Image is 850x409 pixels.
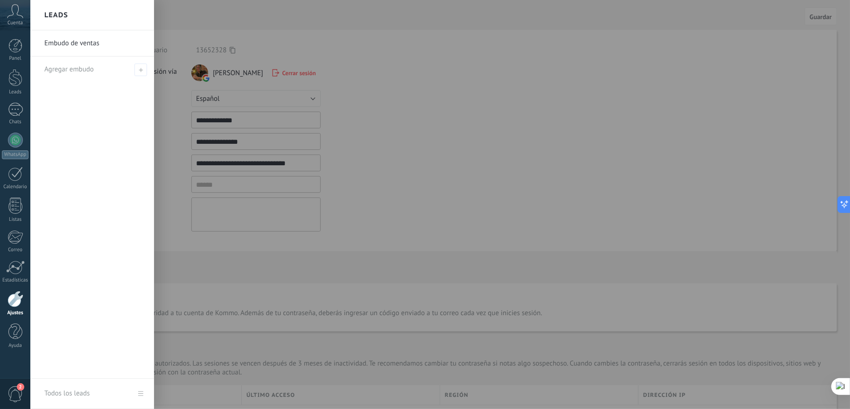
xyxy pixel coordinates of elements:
span: Cuenta [7,20,23,26]
div: Chats [2,119,29,125]
h2: Leads [44,0,68,30]
div: Estadísticas [2,277,29,283]
div: Ajustes [2,310,29,316]
a: Todos los leads [30,379,154,409]
div: Calendario [2,184,29,190]
div: Panel [2,56,29,62]
div: Todos los leads [44,381,90,407]
div: Leads [2,89,29,95]
div: Correo [2,247,29,253]
span: Agregar embudo [44,65,94,74]
div: WhatsApp [2,150,28,159]
div: Ayuda [2,343,29,349]
span: Agregar embudo [134,63,147,76]
a: Embudo de ventas [44,30,145,56]
div: Listas [2,217,29,223]
span: 2 [17,383,24,391]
